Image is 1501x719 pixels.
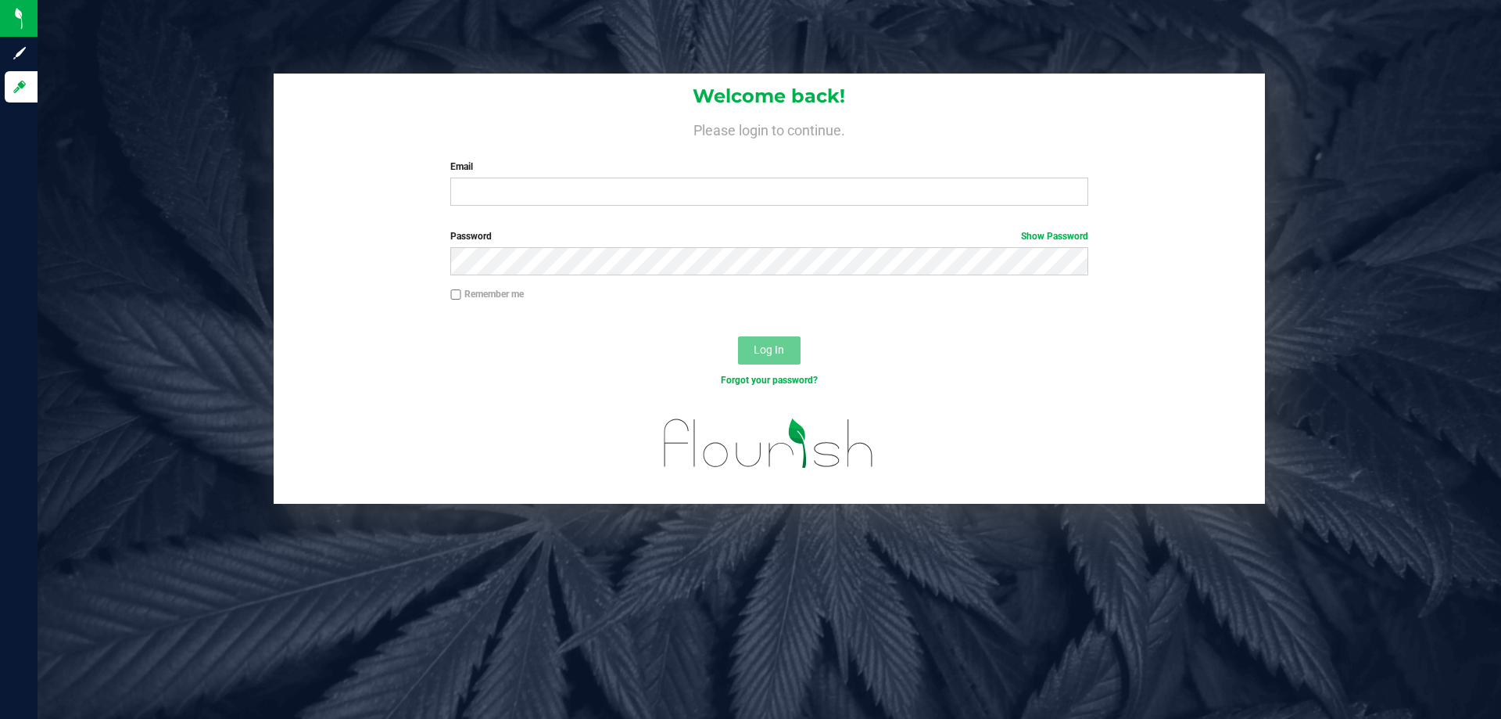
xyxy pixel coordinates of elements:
[754,343,784,356] span: Log In
[450,160,1087,174] label: Email
[12,79,27,95] inline-svg: Log in
[274,119,1265,138] h4: Please login to continue.
[12,45,27,61] inline-svg: Sign up
[645,404,893,484] img: flourish_logo.svg
[274,86,1265,106] h1: Welcome back!
[450,289,461,300] input: Remember me
[721,375,818,386] a: Forgot your password?
[1021,231,1088,242] a: Show Password
[738,336,801,365] button: Log In
[450,287,524,301] label: Remember me
[450,231,492,242] span: Password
